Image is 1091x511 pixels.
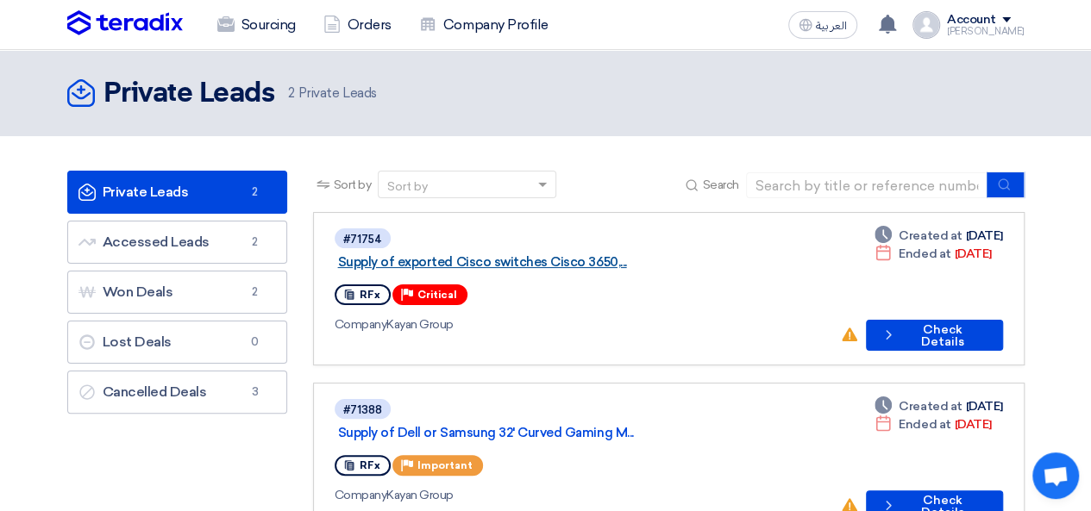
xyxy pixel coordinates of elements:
span: Critical [417,289,457,301]
div: [DATE] [875,245,991,263]
a: Supply of Dell or Samsung 32' Curved Gaming M... [338,425,769,440]
span: Created at [899,397,962,415]
input: Search by title or reference number [746,172,988,198]
span: Important [417,459,473,471]
a: Lost Deals0 [67,321,287,364]
a: Accessed Leads2 [67,221,287,264]
a: Company Profile [405,6,562,44]
div: #71754 [343,234,382,245]
a: Private Leads2 [67,171,287,214]
span: Sort by [334,176,372,194]
div: Sort by [387,178,428,196]
div: Account [947,13,996,28]
span: 0 [245,333,266,351]
button: العربية [788,11,857,39]
span: 3 [245,383,266,401]
span: RFx [360,289,380,301]
span: العربية [816,20,847,32]
div: [DATE] [875,415,991,433]
span: 2 [288,85,295,101]
span: Search [702,176,738,194]
div: [DATE] [875,227,1002,245]
span: 2 [245,284,266,301]
img: profile_test.png [912,11,940,39]
div: Kayan Group [335,315,827,333]
div: [DATE] [875,397,1002,415]
span: Ended at [899,245,950,263]
div: #71388 [343,404,382,415]
div: [PERSON_NAME] [947,27,1025,36]
span: Created at [899,227,962,245]
a: Cancelled Deals3 [67,371,287,414]
a: Orders [310,6,405,44]
div: Kayan Group [335,486,827,504]
span: Ended at [899,415,950,433]
div: Open chat [1032,452,1079,499]
span: Private Leads [288,84,376,103]
a: Won Deals2 [67,271,287,314]
img: Teradix logo [67,10,183,36]
span: 2 [245,184,266,201]
h2: Private Leads [103,77,275,111]
a: Supply of exported Cisco switches Cisco 3650,... [338,254,769,270]
button: Check Details [866,320,1002,351]
span: RFx [360,459,380,471]
span: Company [335,488,387,502]
a: Sourcing [204,6,310,44]
span: Company [335,317,387,332]
span: 2 [245,234,266,251]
